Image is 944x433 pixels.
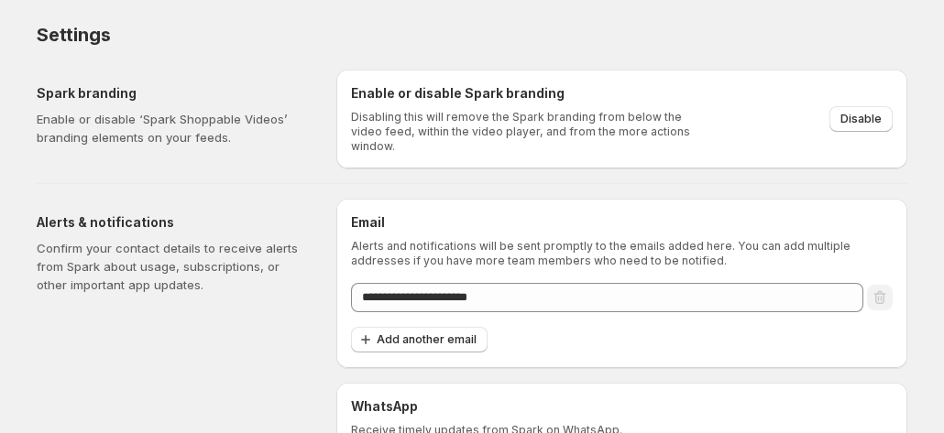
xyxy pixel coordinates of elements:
button: Add another email [351,327,488,352]
button: Disable [829,106,893,132]
span: Add another email [377,332,477,347]
p: Alerts and notifications will be sent promptly to the emails added here. You can add multiple add... [351,239,893,268]
p: Enable or disable ‘Spark Shoppable Videos’ branding elements on your feeds. [37,110,307,146]
h6: Email [351,213,893,232]
p: Confirm your contact details to receive alerts from Spark about usage, subscriptions, or other im... [37,239,307,294]
span: Settings [37,24,110,46]
h6: Enable or disable Spark branding [351,84,702,103]
h5: Alerts & notifications [37,213,307,232]
h5: Spark branding [37,84,307,103]
p: Disabling this will remove the Spark branding from below the video feed, within the video player,... [351,110,702,154]
h6: WhatsApp [351,397,893,416]
span: Disable [840,112,882,126]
